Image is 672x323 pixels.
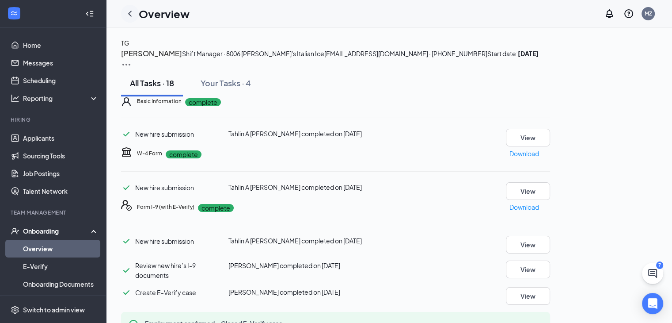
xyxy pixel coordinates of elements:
[11,116,97,123] div: Hiring
[137,97,182,105] h5: Basic Information
[509,202,539,212] p: Download
[10,9,19,18] svg: WorkstreamLogo
[228,183,362,191] span: Tahlin A [PERSON_NAME] completed on [DATE]
[23,147,99,165] a: Sourcing Tools
[506,236,550,254] button: View
[228,130,362,138] span: Tahlin A [PERSON_NAME] completed on [DATE]
[506,129,550,146] button: View
[509,200,539,214] button: Download
[506,261,550,278] button: View
[135,184,194,192] span: New hire submission
[23,293,99,311] a: Activity log
[201,77,251,88] div: Your Tasks · 4
[11,305,19,314] svg: Settings
[487,50,539,58] span: Start date:
[137,150,162,158] h5: W-4 Form
[645,10,652,17] div: MZ
[135,237,194,245] span: New hire submission
[228,288,340,296] span: [PERSON_NAME] completed on [DATE]
[228,261,340,269] span: [PERSON_NAME] completed on [DATE]
[121,287,132,298] svg: Checkmark
[509,146,539,161] button: Download
[121,146,132,157] svg: TaxGovernmentIcon
[11,94,19,103] svg: Analysis
[185,98,221,106] p: complete
[125,8,135,19] svg: ChevronLeft
[135,130,194,138] span: New hire submission
[23,94,99,103] div: Reporting
[23,72,99,89] a: Scheduling
[623,8,634,19] svg: QuestionInfo
[642,263,663,284] button: ChatActive
[23,305,85,314] div: Switch to admin view
[135,288,196,296] span: Create E-Verify case
[166,150,201,158] p: complete
[182,50,324,58] span: Shift Manager · 8006 [PERSON_NAME]'s Italian Ice
[11,227,19,235] svg: UserCheck
[228,237,362,245] span: Tahlin A [PERSON_NAME] completed on [DATE]
[23,275,99,293] a: Onboarding Documents
[23,129,99,147] a: Applicants
[642,293,663,314] div: Open Intercom Messenger
[518,50,539,58] strong: [DATE]
[121,200,132,211] svg: FormI9EVerifyIcon
[324,50,487,58] span: [EMAIL_ADDRESS][DOMAIN_NAME] · [PHONE_NUMBER]
[23,54,99,72] a: Messages
[121,265,132,276] svg: Checkmark
[656,261,663,269] div: 7
[198,204,234,212] p: complete
[506,287,550,305] button: View
[23,36,99,54] a: Home
[121,182,132,193] svg: Checkmark
[121,48,182,59] button: [PERSON_NAME]
[647,268,658,279] svg: ChatActive
[11,209,97,216] div: Team Management
[121,38,129,48] button: TG
[85,9,94,18] svg: Collapse
[137,203,194,211] h5: Form I-9 (with E-Verify)
[139,6,190,21] h1: Overview
[121,236,132,246] svg: Checkmark
[130,77,174,88] div: All Tasks · 18
[135,261,196,279] span: Review new hire’s I-9 documents
[121,129,132,139] svg: Checkmark
[604,8,615,19] svg: Notifications
[23,240,99,258] a: Overview
[121,96,132,107] svg: User
[509,149,539,158] p: Download
[506,182,550,200] button: View
[23,258,99,275] a: E-Verify
[23,227,91,235] div: Onboarding
[23,182,99,200] a: Talent Network
[121,59,132,70] img: More Actions
[23,165,99,182] a: Job Postings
